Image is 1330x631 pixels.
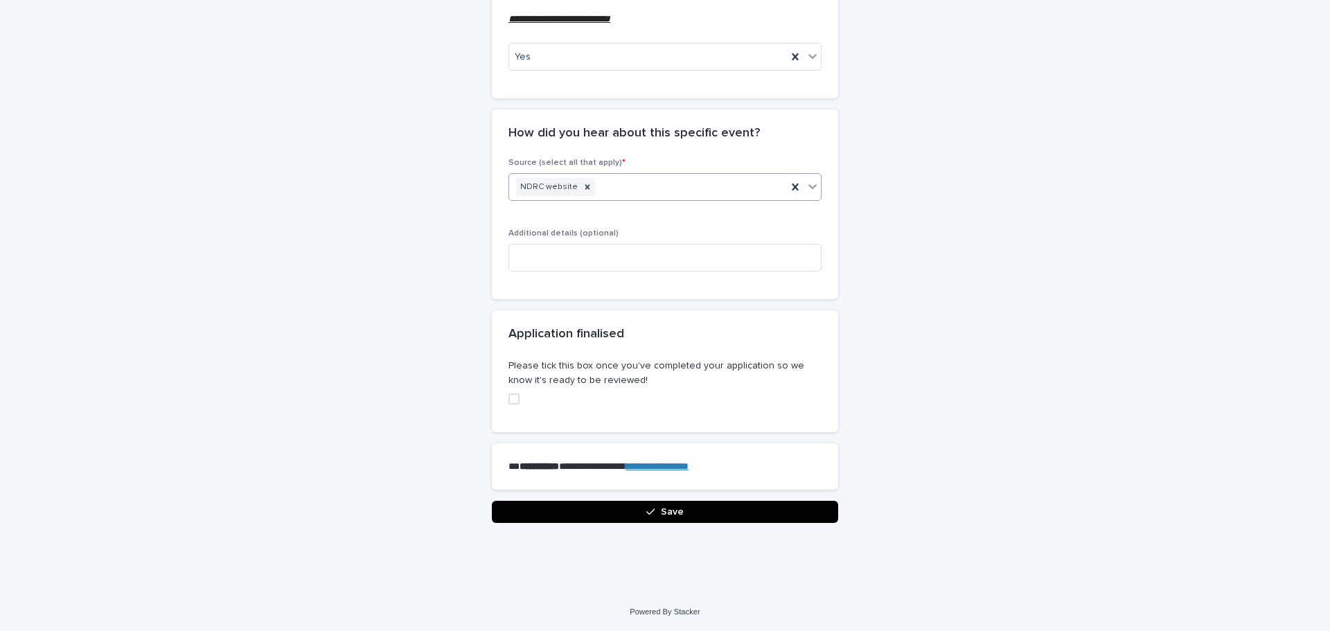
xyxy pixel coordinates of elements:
span: Additional details (optional) [508,229,619,238]
span: Source (select all that apply) [508,159,626,167]
h2: How did you hear about this specific event? [508,126,760,141]
h2: Application finalised [508,327,624,342]
button: Save [492,501,838,523]
div: NDRC website [516,178,580,197]
span: Yes [515,50,531,64]
a: Powered By Stacker [630,607,700,616]
p: Please tick this box once you've completed your application so we know it's ready to be reviewed! [508,359,822,388]
span: Save [661,507,684,517]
